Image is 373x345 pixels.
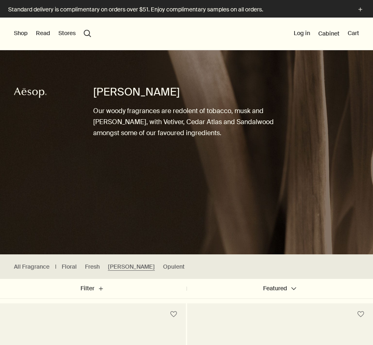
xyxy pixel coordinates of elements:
[163,263,185,271] a: Opulent
[318,30,339,37] a: Cabinet
[62,263,77,271] a: Floral
[108,263,155,271] a: [PERSON_NAME]
[85,263,100,271] a: Fresh
[36,29,50,38] button: Read
[348,29,359,38] button: Cart
[8,5,365,14] button: Standard delivery is complimentary on orders over $51. Enjoy complimentary samples on all orders.
[353,307,368,322] button: Save to cabinet
[58,29,76,38] button: Stores
[93,105,280,139] p: Our woody fragrances are redolent of tobacco, musk and [PERSON_NAME], with Vetiver, Cedar Atlas a...
[12,85,49,103] a: Aesop
[14,18,91,50] nav: primary
[14,87,47,99] svg: Aesop
[294,18,359,50] nav: supplementary
[166,307,181,322] button: Save to cabinet
[84,30,91,37] button: Open search
[93,85,280,99] h1: [PERSON_NAME]
[14,263,49,271] a: All Fragrance
[14,29,28,38] button: Shop
[294,29,310,38] button: Log in
[8,5,348,14] p: Standard delivery is complimentary on orders over $51. Enjoy complimentary samples on all orders.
